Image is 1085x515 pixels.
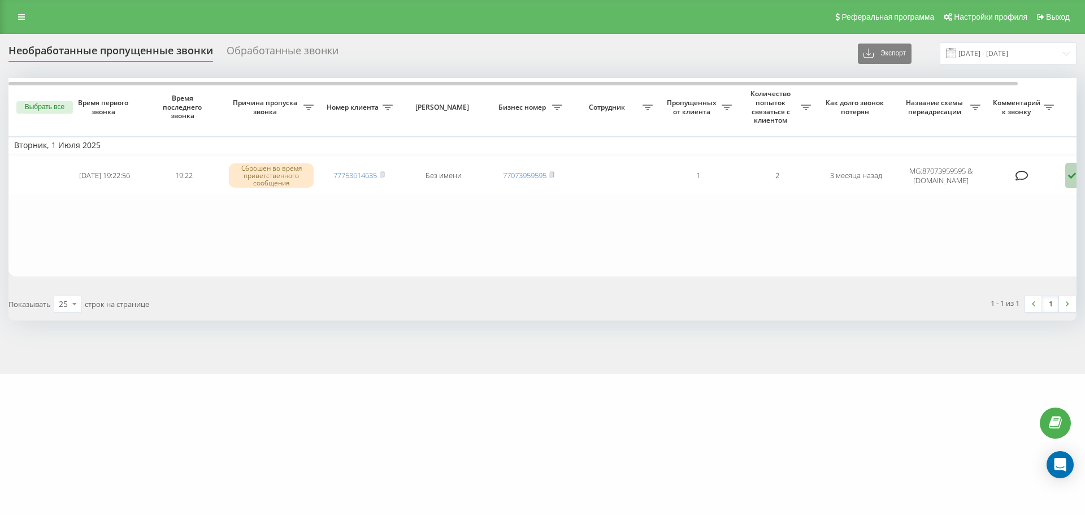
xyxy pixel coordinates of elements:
div: 1 - 1 из 1 [991,297,1019,309]
div: Сброшен во время приветственного сообщения [229,163,314,188]
span: Время последнего звонка [153,94,214,120]
span: строк на странице [85,299,149,309]
span: Причина пропуска звонка [229,98,303,116]
span: Настройки профиля [954,12,1027,21]
span: Реферальная программа [841,12,934,21]
div: Open Intercom Messenger [1047,451,1074,478]
td: Без имени [398,157,489,195]
div: 25 [59,298,68,310]
td: 1 [658,157,737,195]
button: Экспорт [858,44,912,64]
td: 19:22 [144,157,223,195]
span: Время первого звонка [74,98,135,116]
span: Выход [1046,12,1070,21]
div: Обработанные звонки [227,45,338,62]
div: Необработанные пропущенные звонки [8,45,213,62]
span: Бизнес номер [494,103,552,112]
span: Номер клиента [325,103,383,112]
a: 77073959595 [503,170,546,180]
span: Комментарий к звонку [992,98,1044,116]
button: Выбрать все [16,101,73,114]
span: Показывать [8,299,51,309]
a: 77753614635 [333,170,377,180]
span: Как долго звонок потерян [826,98,887,116]
span: [PERSON_NAME] [408,103,479,112]
td: [DATE] 19:22:56 [65,157,144,195]
td: 2 [737,157,817,195]
td: 3 месяца назад [817,157,896,195]
span: Пропущенных от клиента [664,98,722,116]
a: 1 [1042,296,1059,312]
span: Название схемы переадресации [901,98,970,116]
span: Количество попыток связаться с клиентом [743,89,801,124]
span: Сотрудник [574,103,643,112]
td: MG:87073959595 & [DOMAIN_NAME] [896,157,986,195]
